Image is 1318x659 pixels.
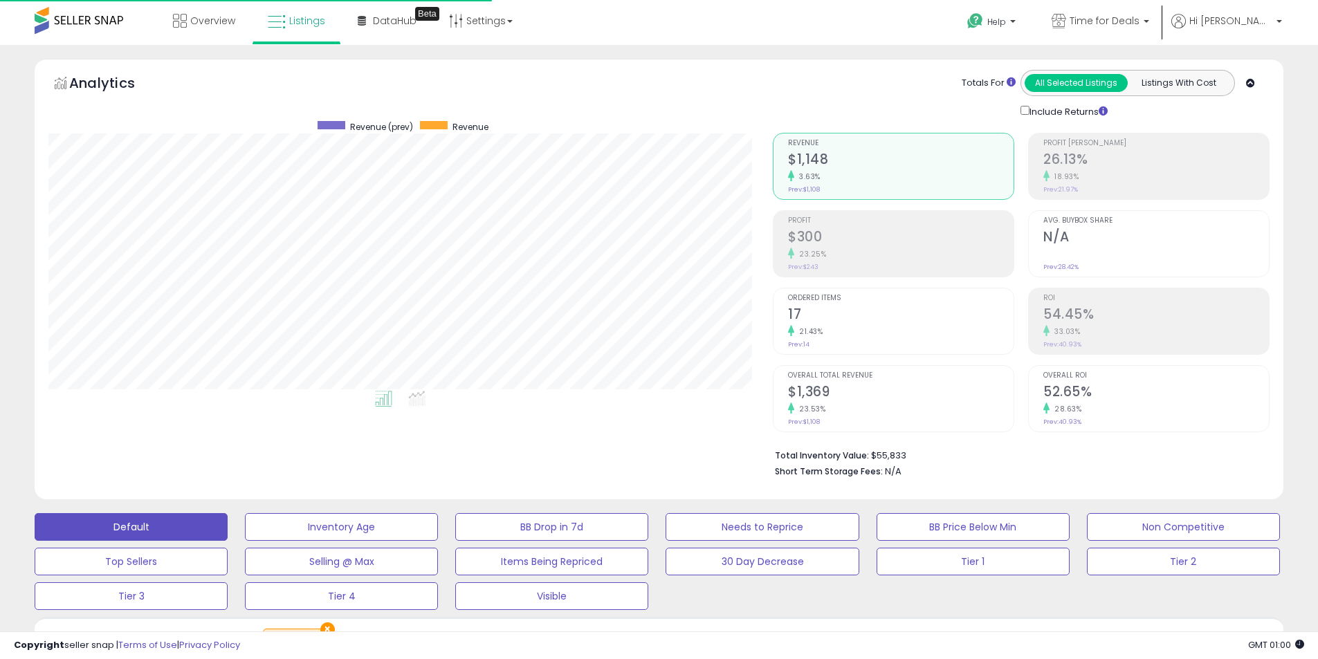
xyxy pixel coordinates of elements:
p: Listing States: [1076,629,1283,642]
small: Prev: 14 [788,340,809,349]
small: Prev: $1,108 [788,418,820,426]
small: Prev: 40.93% [1043,340,1081,349]
h2: $1,148 [788,151,1014,170]
h2: 17 [788,306,1014,325]
button: Tier 4 [245,582,438,610]
small: 33.03% [1050,326,1080,337]
small: 23.53% [794,404,825,414]
button: 30 Day Decrease [666,548,859,575]
button: Needs to Reprice [666,513,859,541]
button: Tier 2 [1087,548,1280,575]
button: Tier 1 [877,548,1070,575]
span: Help [987,16,1006,28]
span: Revenue [788,140,1014,147]
button: Visible [455,582,648,610]
span: Hi [PERSON_NAME] [1189,14,1272,28]
span: Avg. Buybox Share [1043,217,1269,225]
div: Include Returns [1010,103,1124,119]
a: Hi [PERSON_NAME] [1171,14,1282,45]
a: Help [956,2,1029,45]
span: DataHub [373,14,417,28]
span: Profit [PERSON_NAME] [1043,140,1269,147]
div: Tooltip anchor [415,7,439,21]
button: Items Being Repriced [455,548,648,575]
small: 3.63% [794,171,821,182]
small: Prev: $1,108 [788,185,820,194]
button: Selling @ Max [245,548,438,575]
button: BB Drop in 7d [455,513,648,541]
button: Inventory Age [245,513,438,541]
span: ROI [1043,295,1269,302]
li: $55,833 [775,446,1259,463]
span: N/A [885,465,901,478]
span: Profit [788,217,1014,225]
h2: 26.13% [1043,151,1269,170]
button: Listings With Cost [1127,74,1230,92]
h2: N/A [1043,229,1269,248]
a: Privacy Policy [179,638,240,651]
h2: 54.45% [1043,306,1269,325]
small: Prev: $243 [788,263,818,271]
h2: 52.65% [1043,384,1269,402]
b: Total Inventory Value: [775,449,869,461]
span: Revenue (prev) [350,121,413,133]
small: 23.25% [794,249,826,259]
button: Non Competitive [1087,513,1280,541]
i: Get Help [967,12,984,30]
span: Overall Total Revenue [788,372,1014,380]
span: Revenue [452,121,488,133]
small: Prev: 28.42% [1043,263,1079,271]
small: 21.43% [794,326,823,337]
span: Overview [190,14,235,28]
h2: $300 [788,229,1014,248]
div: Totals For [962,77,1016,90]
button: BB Price Below Min [877,513,1070,541]
div: seller snap | | [14,639,240,652]
h5: Analytics [69,73,162,96]
a: Terms of Use [118,638,177,651]
small: 28.63% [1050,404,1081,414]
span: 2025-09-17 01:00 GMT [1248,638,1304,651]
small: Prev: 40.93% [1043,418,1081,426]
button: All Selected Listings [1025,74,1128,92]
button: Default [35,513,228,541]
button: Top Sellers [35,548,228,575]
strong: Copyright [14,638,64,651]
small: Prev: 21.97% [1043,185,1078,194]
b: Short Term Storage Fees: [775,465,883,477]
h2: $1,369 [788,384,1014,402]
button: Tier 3 [35,582,228,610]
span: Ordered Items [788,295,1014,302]
small: 18.93% [1050,171,1079,182]
span: Time for Deals [1070,14,1139,28]
span: Overall ROI [1043,372,1269,380]
span: Listings [289,14,325,28]
button: × [320,622,335,637]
